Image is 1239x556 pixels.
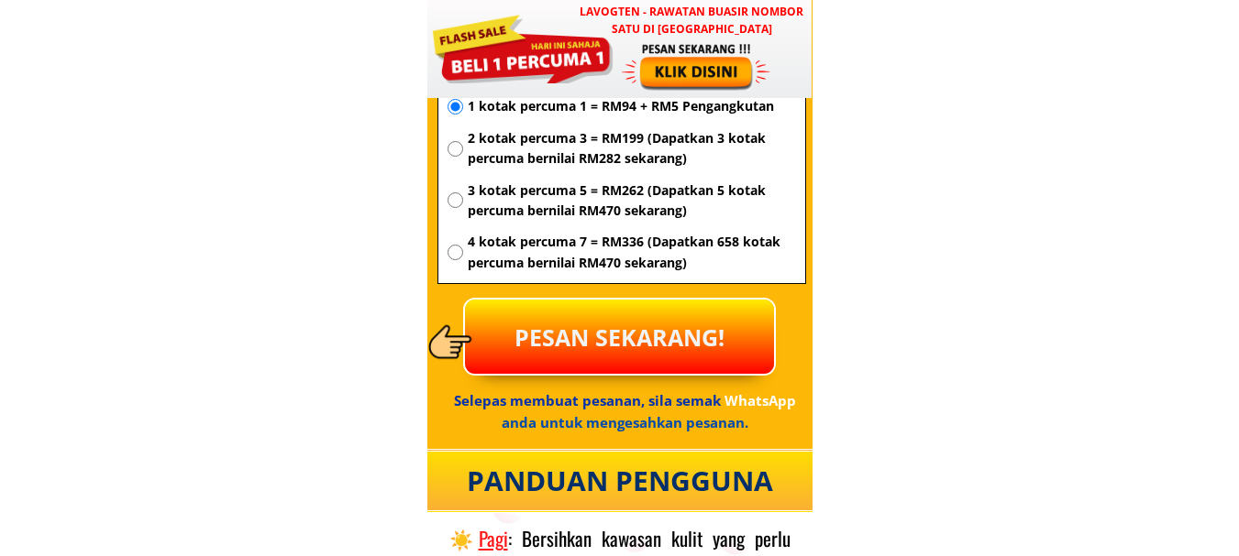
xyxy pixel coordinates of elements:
[442,459,798,503] div: PANDUAN PENGGUNA
[454,391,721,409] span: Selepas membuat pesanan, sila semak
[468,96,796,116] span: 1 kotak percuma 1 = RM94 + RM5 Pengangkutan
[571,3,812,38] h3: LAVOGTEN - Rawatan Buasir Nombor Satu di [GEOGRAPHIC_DATA]
[465,300,774,374] p: PESAN SEKARANG!
[725,391,796,409] span: WhatsApp
[468,128,796,169] span: 2 kotak percuma 3 = RM199 (Dapatkan 3 kotak percuma bernilai RM282 sekarang)
[479,524,508,552] span: Pagi
[468,180,796,222] span: 3 kotak percuma 5 = RM262 (Dapatkan 5 kotak percuma bernilai RM470 sekarang)
[502,413,748,431] span: anda untuk mengesahkan pesanan.
[468,232,796,273] span: 4 kotak percuma 7 = RM336 (Dapatkan 658 kotak percuma bernilai RM470 sekarang)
